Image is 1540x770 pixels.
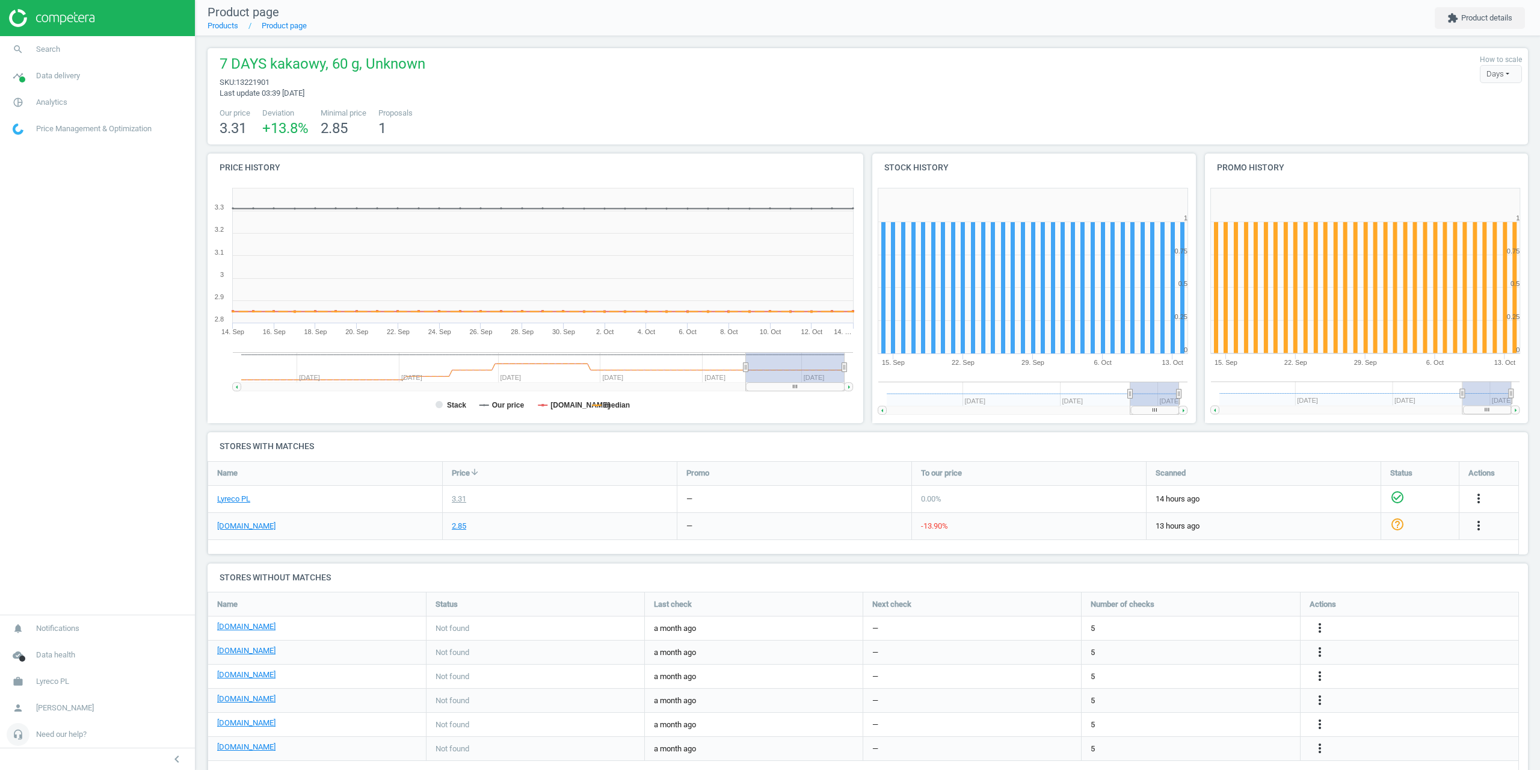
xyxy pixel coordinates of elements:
tspan: 6. Oct [1426,359,1444,366]
i: search [7,38,29,61]
tspan: Our price [492,401,525,409]
span: Actions [1310,599,1336,610]
i: more_vert [1313,741,1327,756]
span: Minimal price [321,108,366,119]
h4: Stores with matches [208,432,1528,461]
i: pie_chart_outlined [7,91,29,114]
div: — [686,521,692,532]
span: a month ago [654,623,854,634]
i: chevron_left [170,752,184,766]
tspan: 13. Oct [1162,359,1183,366]
h4: Price history [208,154,863,182]
text: 3.2 [215,226,224,233]
span: Need our help? [36,729,87,740]
span: Notifications [36,623,79,634]
span: Price [452,468,470,479]
span: 13 hours ago [1156,521,1372,532]
span: Promo [686,468,709,479]
tspan: 14. … [834,328,851,335]
button: more_vert [1313,717,1327,733]
span: — [872,647,878,658]
button: more_vert [1313,621,1327,636]
tspan: 29. Sep [1021,359,1044,366]
i: notifications [7,617,29,640]
text: 1 [1184,214,1187,222]
tspan: 16. Sep [263,328,286,335]
span: 1 [378,120,386,137]
i: more_vert [1313,717,1327,731]
h4: Stores without matches [208,564,1528,592]
div: — [686,494,692,505]
span: Analytics [36,97,67,108]
button: chevron_left [162,751,192,767]
span: Last update 03:39 [DATE] [220,88,304,98]
text: 0.75 [1507,247,1520,255]
a: [DOMAIN_NAME] [217,694,276,704]
button: more_vert [1471,491,1486,507]
span: [PERSON_NAME] [36,703,94,713]
span: Not found [436,744,469,754]
i: more_vert [1471,491,1486,506]
span: 0.00 % [921,494,941,503]
tspan: 30. Sep [552,328,575,335]
a: [DOMAIN_NAME] [217,669,276,680]
a: [DOMAIN_NAME] [217,742,276,753]
text: 1 [1516,214,1520,222]
text: 2.9 [215,293,224,300]
span: Number of checks [1091,599,1154,610]
span: 5 [1091,647,1095,658]
button: more_vert [1313,645,1327,660]
button: more_vert [1471,518,1486,534]
span: 7 DAYS kakaowy, 60 g, Unknown [220,54,425,77]
text: 0.5 [1511,280,1520,287]
span: Status [1390,468,1412,479]
text: 3.3 [215,203,224,211]
span: a month ago [654,719,854,730]
a: Lyreco PL [217,494,250,505]
span: Deviation [262,108,309,119]
a: Products [208,21,238,30]
button: more_vert [1313,741,1327,757]
text: 0 [1516,346,1520,353]
tspan: 13. Oct [1494,359,1515,366]
i: timeline [7,64,29,87]
span: — [872,744,878,754]
span: +13.8 % [262,120,309,137]
tspan: 29. Sep [1354,359,1377,366]
label: How to scale [1480,55,1522,65]
i: more_vert [1313,669,1327,683]
span: Not found [436,695,469,706]
tspan: [DATE] [1160,397,1181,405]
tspan: [DOMAIN_NAME] [550,401,610,409]
i: person [7,697,29,719]
span: 5 [1091,719,1095,730]
span: a month ago [654,744,854,754]
text: 3 [220,271,224,278]
span: Proposals [378,108,413,119]
span: Last check [654,599,692,610]
tspan: 4. Oct [638,328,655,335]
tspan: 15. Sep [1214,359,1237,366]
i: cloud_done [7,644,29,666]
text: 3.1 [215,249,224,256]
h4: Promo history [1205,154,1529,182]
span: 5 [1091,695,1095,706]
span: 5 [1091,744,1095,754]
span: Actions [1468,468,1495,479]
text: 0.25 [1507,313,1520,320]
span: Data delivery [36,70,80,81]
span: Scanned [1156,468,1186,479]
span: Not found [436,671,469,682]
span: 2.85 [321,120,348,137]
i: more_vert [1313,621,1327,635]
i: headset_mic [7,723,29,746]
tspan: 22. Sep [952,359,975,366]
i: help_outline [1390,517,1405,532]
span: 5 [1091,671,1095,682]
tspan: 26. Sep [469,328,492,335]
i: more_vert [1313,693,1327,707]
tspan: 28. Sep [511,328,534,335]
span: Next check [872,599,911,610]
a: [DOMAIN_NAME] [217,645,276,656]
span: Name [217,599,238,610]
